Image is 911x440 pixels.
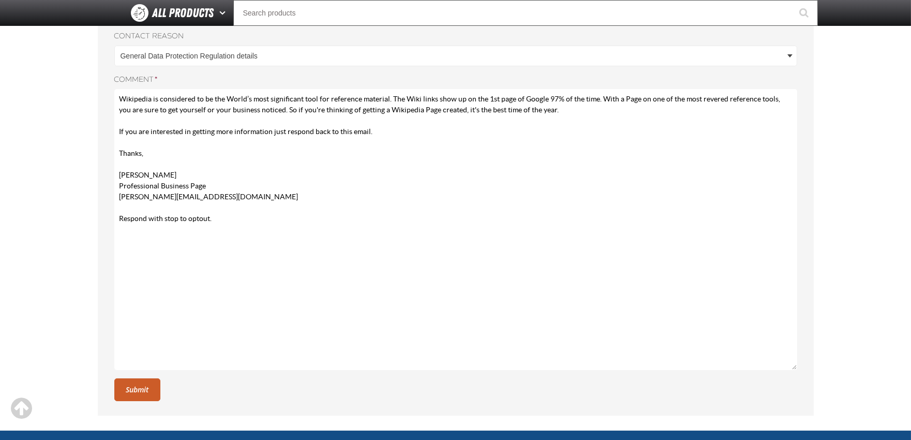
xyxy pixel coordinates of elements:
[10,397,33,420] div: Scroll to the top
[114,32,797,41] label: Contact reason
[114,378,160,401] button: Submit
[114,75,797,85] label: Comment
[121,51,785,62] span: General Data Protection Regulation details
[153,4,214,22] span: All Products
